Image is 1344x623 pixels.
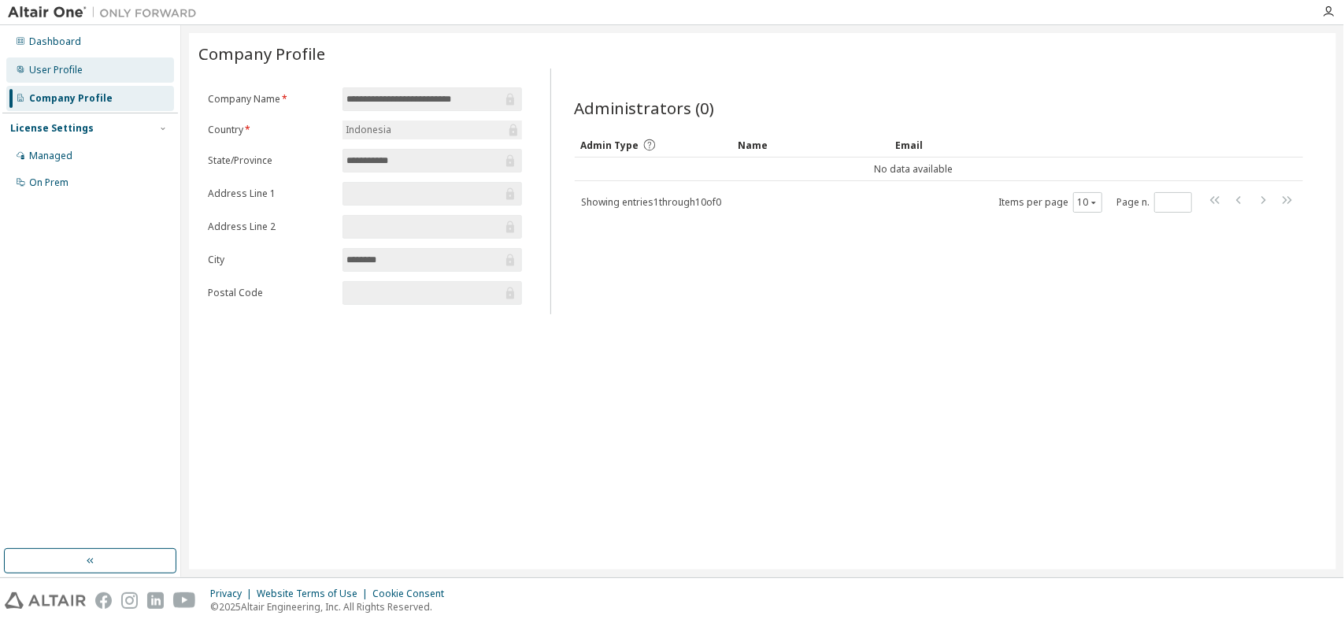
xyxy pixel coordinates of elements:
[147,592,164,609] img: linkedin.svg
[5,592,86,609] img: altair_logo.svg
[575,158,1253,181] td: No data available
[173,592,196,609] img: youtube.svg
[372,588,454,600] div: Cookie Consent
[198,43,325,65] span: Company Profile
[29,150,72,162] div: Managed
[208,154,333,167] label: State/Province
[210,600,454,614] p: © 2025 Altair Engineering, Inc. All Rights Reserved.
[208,187,333,200] label: Address Line 1
[581,139,639,152] span: Admin Type
[998,192,1102,213] span: Items per page
[8,5,205,20] img: Altair One
[208,124,333,136] label: Country
[739,132,883,158] div: Name
[29,92,113,105] div: Company Profile
[208,287,333,299] label: Postal Code
[208,93,333,106] label: Company Name
[575,97,715,119] span: Administrators (0)
[582,195,722,209] span: Showing entries 1 through 10 of 0
[1077,196,1098,209] button: 10
[29,64,83,76] div: User Profile
[121,592,138,609] img: instagram.svg
[29,35,81,48] div: Dashboard
[95,592,112,609] img: facebook.svg
[29,176,68,189] div: On Prem
[342,121,521,139] div: Indonesia
[896,132,1041,158] div: Email
[208,221,333,233] label: Address Line 2
[10,122,94,135] div: License Settings
[1116,192,1192,213] span: Page n.
[210,588,257,600] div: Privacy
[343,121,394,139] div: Indonesia
[257,588,372,600] div: Website Terms of Use
[208,254,333,266] label: City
